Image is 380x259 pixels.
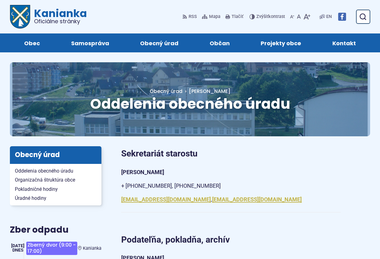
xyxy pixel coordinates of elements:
span: Obec [24,33,40,52]
span: Úradné hodiny [15,194,96,203]
span: Oddelenia obecného úradu [90,94,290,114]
span: Zvýšiť [256,14,268,19]
span: Občan [210,33,230,52]
span: EN [326,13,332,20]
span: Dnes [12,248,23,253]
span: Kanianka [30,8,87,24]
button: Zväčšiť veľkosť písma [302,10,312,23]
a: EN [325,13,333,20]
a: Obec [15,33,49,52]
span: Pokladničné hodiny [15,185,96,194]
button: Tlačiť [224,10,245,23]
a: Obecný úrad [131,33,188,52]
a: Zberný dvor (9:00 - 17:00) Kanianka [DATE] Dnes [10,239,101,257]
span: Tlačiť [232,14,243,20]
span: Kanianka [83,246,101,251]
a: Oddelenia obecného úradu [10,166,101,176]
a: [EMAIL_ADDRESS][DOMAIN_NAME] [212,196,302,203]
button: Zvýšiťkontrast [250,10,286,23]
p: , [121,195,341,204]
span: Organizačná štruktúra obce [15,175,96,185]
a: Projekty obce [251,33,311,52]
a: Občan [200,33,239,52]
span: Projekty obce [261,33,301,52]
strong: [PERSON_NAME] [121,169,164,175]
img: Prejsť na domovskú stránku [10,5,30,29]
button: Nastaviť pôvodnú veľkosť písma [296,10,302,23]
span: Oficiálne stránky [34,19,87,24]
a: [EMAIL_ADDRESS][DOMAIN_NAME] [121,196,211,203]
h3: Zber odpadu [10,225,101,235]
span: Oddelenia obecného úradu [15,166,96,176]
a: Organizačná štruktúra obce [10,175,101,185]
a: Úradné hodiny [10,194,101,203]
button: Zmenšiť veľkosť písma [289,10,296,23]
span: Mapa [209,13,220,20]
a: Obecný úrad [150,88,182,95]
a: RSS [182,10,198,23]
p: + [PHONE_NUMBER], [PHONE_NUMBER] [121,181,341,191]
span: [PERSON_NAME] [189,88,230,95]
a: Mapa [201,10,222,23]
span: Samospráva [71,33,109,52]
a: Pokladničné hodiny [10,185,101,194]
a: Logo Kanianka, prejsť na domovskú stránku. [10,5,87,29]
img: Prejsť na Facebook stránku [338,13,346,21]
span: Zberný dvor (9:00 - 17:00) [26,242,77,255]
h3: Obecný úrad [10,146,101,164]
span: RSS [189,13,197,20]
a: Samospráva [62,33,119,52]
span: kontrast [256,14,285,20]
a: [PERSON_NAME] [182,88,230,95]
strong: Sekretariát starostu [121,148,198,159]
strong: Podateľňa, pokladňa, archív [121,235,230,245]
span: Obecný úrad [140,33,178,52]
span: Kontakt [332,33,356,52]
span: [DATE] [11,243,24,248]
a: Kontakt [323,33,365,52]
